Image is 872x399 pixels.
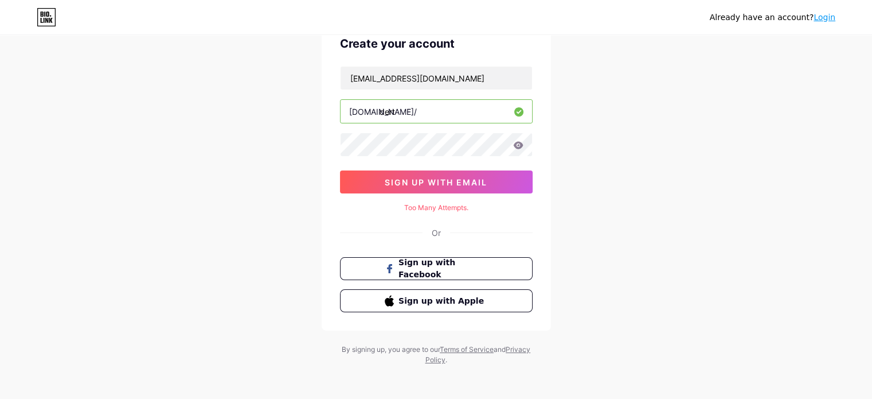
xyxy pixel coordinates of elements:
[710,11,835,24] div: Already have an account?
[341,67,532,90] input: Email
[440,345,494,354] a: Terms of Service
[340,35,533,52] div: Create your account
[340,171,533,193] button: sign up with email
[340,257,533,280] button: Sign up with Facebook
[432,227,441,239] div: Or
[340,289,533,312] button: Sign up with Apple
[341,100,532,123] input: username
[814,13,835,22] a: Login
[340,203,533,213] div: Too Many Attempts.
[398,295,487,307] span: Sign up with Apple
[339,344,534,365] div: By signing up, you agree to our and .
[385,177,487,187] span: sign up with email
[349,106,417,118] div: [DOMAIN_NAME]/
[398,257,487,281] span: Sign up with Facebook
